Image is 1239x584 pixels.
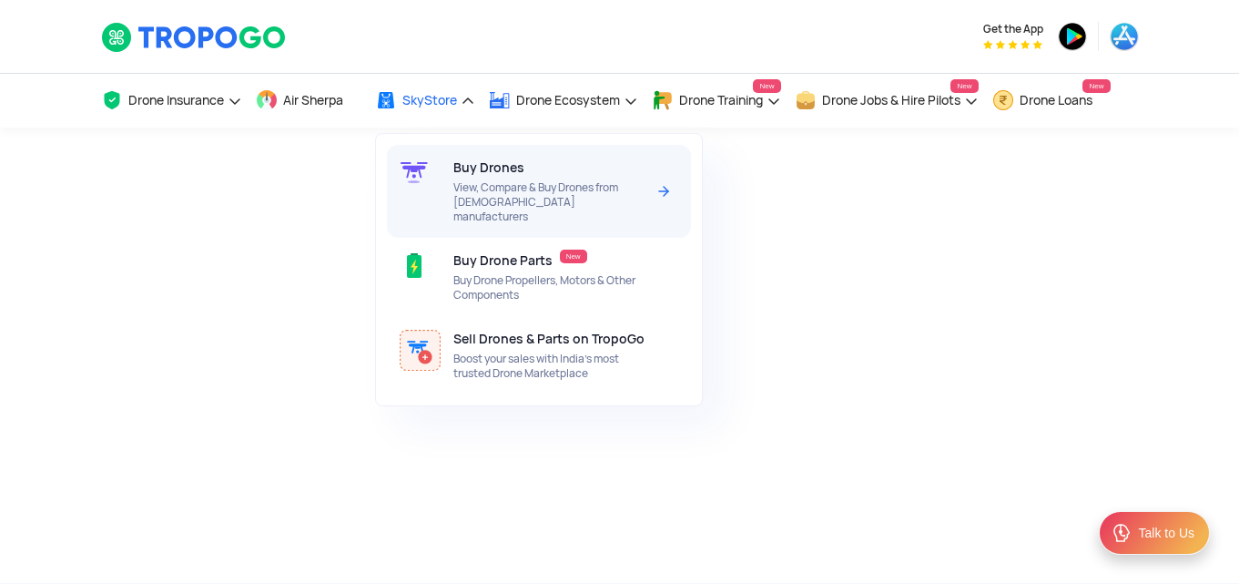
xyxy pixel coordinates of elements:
[992,74,1111,128] a: Drone LoansNew
[453,273,645,302] span: Buy Drone Propellers, Motors & Other Components
[128,93,224,108] span: Drone Insurance
[400,159,429,188] img: Buy Drones
[101,74,242,128] a: Drone Insurance
[375,74,475,128] a: SkyStore
[1020,93,1092,108] span: Drone Loans
[453,180,645,224] span: View, Compare & Buy Drones from [DEMOGRAPHIC_DATA] manufacturers
[753,79,780,93] span: New
[1082,79,1110,93] span: New
[679,93,763,108] span: Drone Training
[822,93,960,108] span: Drone Jobs & Hire Pilots
[256,74,361,128] a: Air Sherpa
[453,352,645,381] span: Boost your sales with India’s most trusted Drone Marketplace
[453,160,524,175] span: Buy Drones
[283,93,343,108] span: Air Sherpa
[453,332,645,346] span: Sell Drones & Parts on TropoGo
[400,330,441,371] img: Sell Drones & Parts on TropoGo
[387,145,691,238] a: Buy DronesBuy DronesView, Compare & Buy Drones from [DEMOGRAPHIC_DATA] manufacturersArrow
[983,40,1042,49] img: App Raking
[516,93,620,108] span: Drone Ecosystem
[652,74,781,128] a: Drone TrainingNew
[950,79,978,93] span: New
[402,93,457,108] span: SkyStore
[489,74,638,128] a: Drone Ecosystem
[795,74,979,128] a: Drone Jobs & Hire PilotsNew
[1139,524,1194,542] div: Talk to Us
[387,238,691,316] a: Buy Drone PartsBuy Drone PartsNewBuy Drone Propellers, Motors & Other Components
[1111,522,1132,544] img: ic_Support.svg
[400,251,429,281] img: Buy Drone Parts
[101,22,288,53] img: TropoGo Logo
[983,22,1043,36] span: Get the App
[453,253,553,268] span: Buy Drone Parts
[653,180,675,202] img: Arrow
[1058,22,1087,51] img: playstore
[1110,22,1139,51] img: appstore
[387,316,691,394] a: Sell Drones & Parts on TropoGoSell Drones & Parts on TropoGoBoost your sales with India’s most tr...
[560,250,587,263] span: New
